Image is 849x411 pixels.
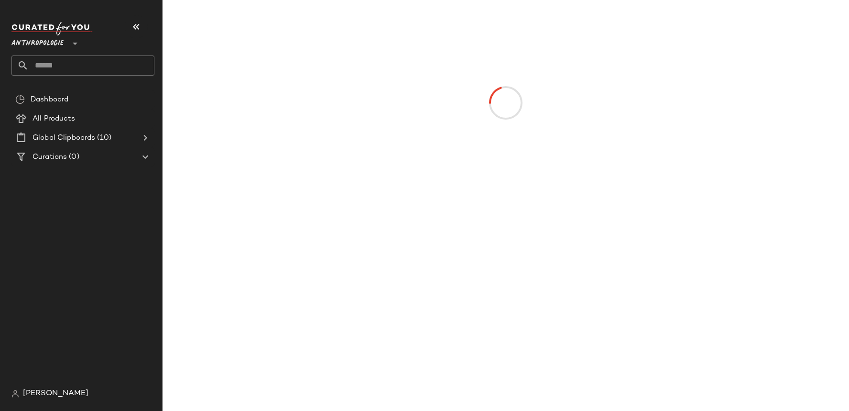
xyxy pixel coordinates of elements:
img: cfy_white_logo.C9jOOHJF.svg [11,22,93,35]
span: [PERSON_NAME] [23,388,88,400]
span: (0) [67,152,79,163]
span: Curations [33,152,67,163]
img: svg%3e [15,95,25,104]
span: Global Clipboards [33,133,95,144]
img: svg%3e [11,390,19,398]
span: (10) [95,133,111,144]
span: All Products [33,113,75,124]
span: Anthropologie [11,33,64,50]
span: Dashboard [31,94,68,105]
